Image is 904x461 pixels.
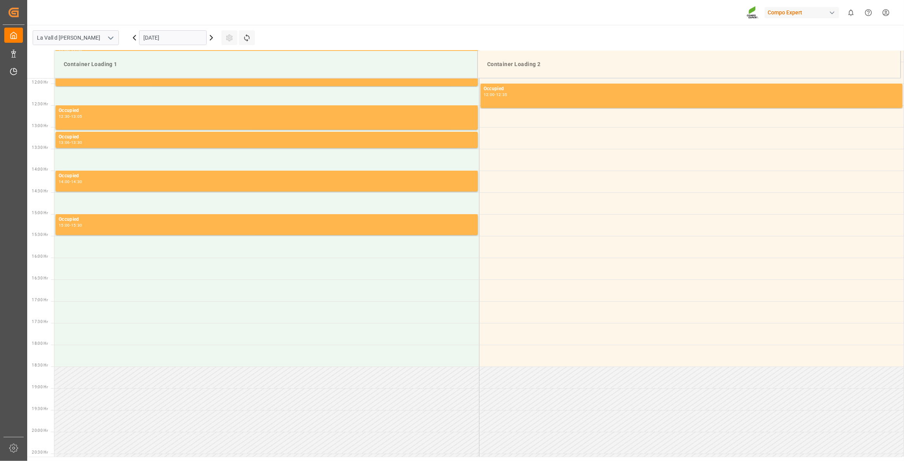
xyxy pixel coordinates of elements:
[70,141,71,144] div: -
[860,4,877,21] button: Help Center
[32,145,48,150] span: 13:30 Hr
[32,211,48,215] span: 15:00 Hr
[71,115,82,118] div: 13:05
[495,93,496,96] div: -
[32,450,48,454] span: 20:30 Hr
[59,133,475,141] div: Occupied
[61,57,471,72] div: Container Loading 1
[59,141,70,144] div: 13:06
[32,407,48,411] span: 19:30 Hr
[32,80,48,84] span: 12:00 Hr
[71,180,82,183] div: 14:30
[32,320,48,324] span: 17:30 Hr
[842,4,860,21] button: show 0 new notifications
[70,180,71,183] div: -
[33,30,119,45] input: Type to search/select
[139,30,207,45] input: DD.MM.YYYY
[71,224,82,227] div: 15:30
[32,276,48,280] span: 16:30 Hr
[70,224,71,227] div: -
[32,298,48,302] span: 17:00 Hr
[32,189,48,193] span: 14:30 Hr
[32,428,48,433] span: 20:00 Hr
[70,115,71,118] div: -
[747,6,759,19] img: Screenshot%202023-09-29%20at%2010.02.21.png_1712312052.png
[105,32,116,44] button: open menu
[484,85,899,93] div: Occupied
[71,141,82,144] div: 13:30
[59,107,475,115] div: Occupied
[59,224,70,227] div: 15:00
[32,385,48,389] span: 19:00 Hr
[484,93,495,96] div: 12:00
[765,7,839,18] div: Compo Expert
[32,102,48,106] span: 12:30 Hr
[32,232,48,237] span: 15:30 Hr
[765,5,842,20] button: Compo Expert
[59,180,70,183] div: 14:00
[32,124,48,128] span: 13:00 Hr
[59,115,70,118] div: 12:30
[32,363,48,367] span: 18:30 Hr
[32,341,48,346] span: 18:00 Hr
[59,216,475,224] div: Occupied
[59,172,475,180] div: Occupied
[32,167,48,171] span: 14:00 Hr
[496,93,507,96] div: 12:35
[32,254,48,258] span: 16:00 Hr
[484,57,894,72] div: Container Loading 2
